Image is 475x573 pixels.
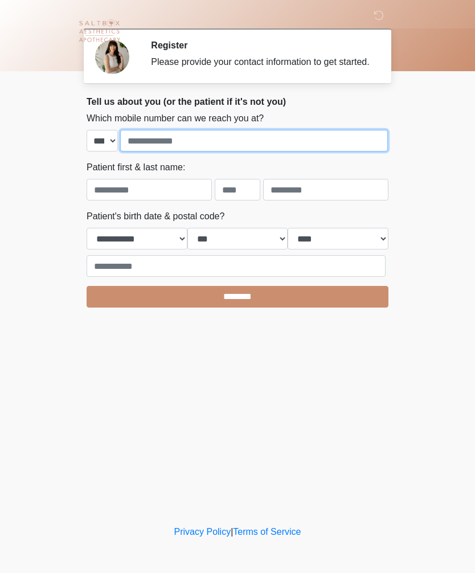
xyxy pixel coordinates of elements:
[231,527,233,537] a: |
[87,161,185,174] label: Patient first & last name:
[87,112,264,125] label: Which mobile number can we reach you at?
[75,9,124,57] img: Saltbox Aesthetics Logo
[174,527,231,537] a: Privacy Policy
[87,96,388,107] h2: Tell us about you (or the patient if it's not you)
[87,210,224,223] label: Patient's birth date & postal code?
[233,527,301,537] a: Terms of Service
